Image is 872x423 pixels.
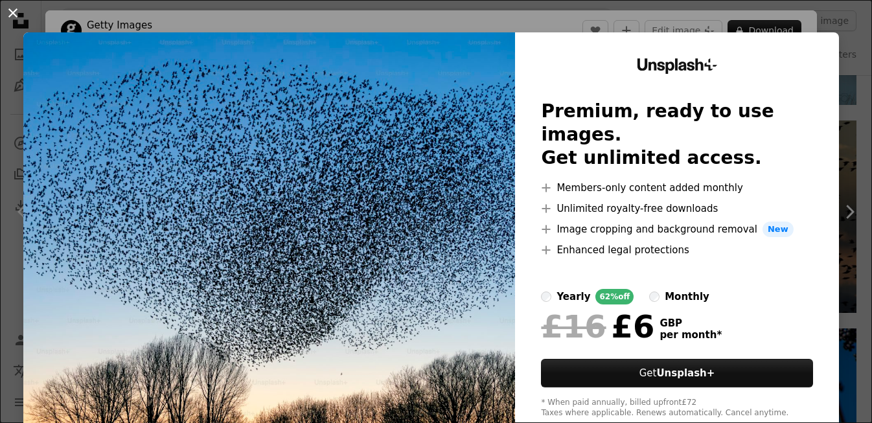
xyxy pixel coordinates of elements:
input: yearly62%off [541,292,551,302]
div: yearly [556,289,590,304]
strong: Unsplash+ [656,367,715,379]
div: * When paid annually, billed upfront £72 Taxes where applicable. Renews automatically. Cancel any... [541,398,812,418]
span: £16 [541,310,606,343]
div: 62% off [595,289,634,304]
div: £6 [541,310,654,343]
li: Enhanced legal protections [541,242,812,258]
input: monthly [649,292,660,302]
li: Unlimited royalty-free downloads [541,201,812,216]
span: New [763,222,794,237]
li: Image cropping and background removal [541,222,812,237]
div: monthly [665,289,709,304]
h2: Premium, ready to use images. Get unlimited access. [541,100,812,170]
button: GetUnsplash+ [541,359,812,387]
span: per month * [660,329,722,341]
li: Members-only content added monthly [541,180,812,196]
span: GBP [660,317,722,329]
